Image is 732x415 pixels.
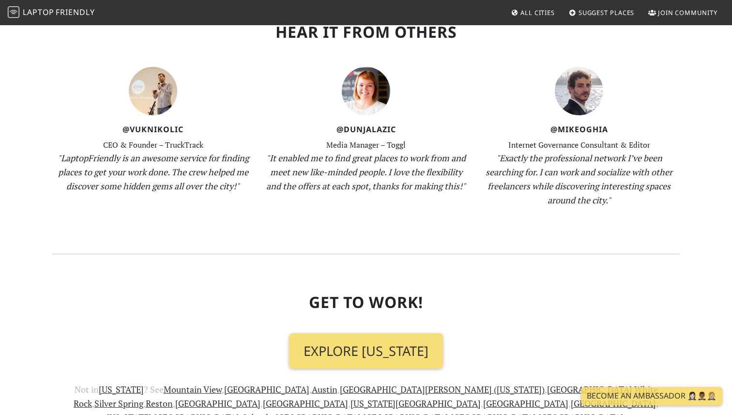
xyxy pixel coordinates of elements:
[265,125,467,134] h4: @DunjaLazic
[565,4,639,21] a: Suggest Places
[129,67,177,115] img: vuk-nikolic-069e55947349021af2d479c15570516ff0841d81a22ee9013225a9fbfb17053d.jpg
[312,384,337,395] a: Austin
[8,4,95,21] a: LaptopFriendly LaptopFriendly
[340,384,545,395] a: [GEOGRAPHIC_DATA][PERSON_NAME] ([US_STATE])
[507,4,559,21] a: All Cities
[52,293,680,311] h2: Get To Work!
[175,398,260,409] a: [GEOGRAPHIC_DATA]
[23,7,54,17] span: Laptop
[263,398,348,409] a: [GEOGRAPHIC_DATA]
[58,152,249,192] em: "LaptopFriendly is an awesome service for finding places to get your work done. The crew helped m...
[555,67,603,115] img: mike-oghia-399ba081a07d163c9c5512fe0acc6cb95335c0f04cd2fe9eaa138443c185c3a9.jpg
[103,140,203,150] small: CEO & Founder – TruckTrack
[326,140,406,150] small: Media Manager – Toggl
[351,398,481,409] a: [US_STATE][GEOGRAPHIC_DATA]
[644,4,721,21] a: Join Community
[483,398,568,409] a: [GEOGRAPHIC_DATA]
[224,384,309,395] a: [GEOGRAPHIC_DATA]
[520,8,555,17] span: All Cities
[56,7,94,17] span: Friendly
[94,398,143,409] a: Silver Spring
[146,398,173,409] a: Reston
[99,384,144,395] a: [US_STATE]
[52,125,254,134] h4: @VukNikolic
[508,140,650,150] small: Internet Governance Consultant & Editor
[8,6,19,18] img: LaptopFriendly
[342,67,390,115] img: dunja-lazic-7e3f7dbf9bae496705a2cb1d0ad4506ae95adf44ba71bc6bf96fce6bb2209530.jpg
[658,8,717,17] span: Join Community
[478,125,680,134] h4: @MikeOghia
[571,398,656,409] a: [GEOGRAPHIC_DATA]
[289,333,443,369] a: Explore [US_STATE]
[164,384,222,395] a: Mountain View
[52,23,680,41] h2: Hear It From Others
[266,152,466,192] em: "It enabled me to find great places to work from and meet new like-minded people. I love the flex...
[486,152,672,205] em: "Exactly the professional network I’ve been searching for. I can work and socialize with other fr...
[547,384,632,395] a: [GEOGRAPHIC_DATA]
[74,384,658,409] a: White Rock
[579,8,635,17] span: Suggest Places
